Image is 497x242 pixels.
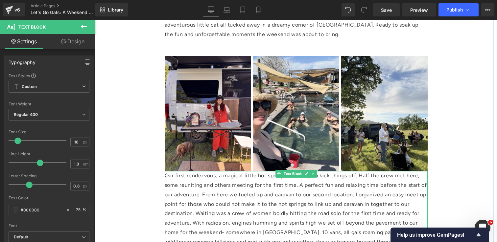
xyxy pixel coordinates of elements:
[342,3,355,16] button: Undo
[475,220,490,235] iframe: Intercom live chat
[14,112,38,117] b: Regular 400
[95,3,128,16] a: New Library
[397,231,483,239] button: Show survey - Help us improve GemPages!
[18,24,46,30] span: Text Block
[250,3,266,16] a: Mobile
[9,152,89,156] div: Line Height
[397,232,475,238] span: Help us improve GemPages!
[14,234,28,240] i: Default
[235,3,250,16] a: Tablet
[9,73,89,78] div: Text Styles
[203,3,219,16] a: Desktop
[83,140,88,144] span: px
[9,174,89,178] div: Letter Spacing
[9,196,89,200] div: Text Color
[21,206,63,213] input: Color
[83,184,88,188] span: px
[381,7,392,13] span: Save
[488,220,493,225] span: 6
[22,84,37,90] b: Custom
[357,3,370,16] button: Redo
[3,3,25,16] a: v6
[187,150,208,158] span: Text Block
[481,3,494,16] button: More
[73,204,89,216] div: %
[215,150,222,158] a: Expand / Collapse
[31,10,94,15] span: Let's Go Gals: A Weekend of Sisterhood, Stellar Scenic Views &amp; All the Good Vibes
[438,3,479,16] button: Publish
[9,102,89,106] div: Font Weight
[13,6,21,14] div: v6
[108,7,123,13] span: Library
[9,130,89,134] div: Font Size
[219,3,235,16] a: Laptop
[9,56,35,65] div: Typography
[446,7,463,12] span: Publish
[31,3,106,9] a: Article Pages
[9,224,89,228] div: Font
[49,34,97,49] a: Design
[402,3,436,16] a: Preview
[410,7,428,13] span: Preview
[83,162,88,166] span: em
